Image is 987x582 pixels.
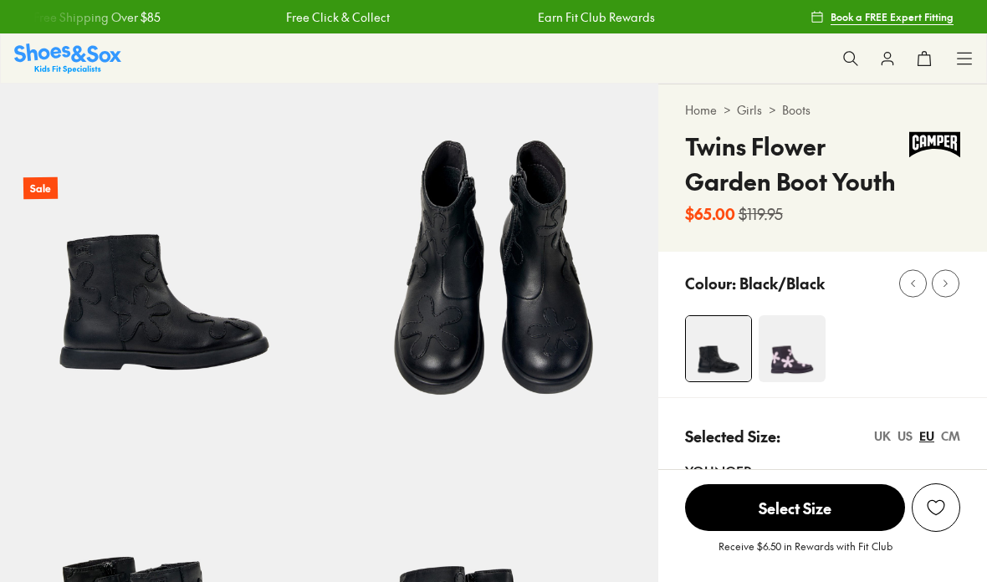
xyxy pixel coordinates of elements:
[329,84,657,412] img: 5-532150_1
[739,272,825,294] p: Black/Black
[898,427,913,445] div: US
[685,461,960,481] div: Younger
[33,8,160,26] a: Free Shipping Over $85
[686,316,751,381] img: 4-532149_1
[941,427,960,445] div: CM
[919,427,934,445] div: EU
[685,483,905,532] button: Select Size
[831,9,954,24] span: Book a FREE Expert Fitting
[538,8,655,26] a: Earn Fit Club Rewards
[759,315,826,382] img: 4-532144_1
[874,427,891,445] div: UK
[685,425,780,447] p: Selected Size:
[719,539,892,569] p: Receive $6.50 in Rewards with Fit Club
[685,101,717,119] a: Home
[14,43,121,73] img: SNS_Logo_Responsive.svg
[737,101,762,119] a: Girls
[811,2,954,32] a: Book a FREE Expert Fitting
[739,202,783,225] s: $119.95
[685,129,910,199] h4: Twins Flower Garden Boot Youth
[685,202,735,225] b: $65.00
[685,272,736,294] p: Colour:
[285,8,389,26] a: Free Click & Collect
[14,43,121,73] a: Shoes & Sox
[912,483,960,532] button: Add to Wishlist
[23,177,58,200] p: Sale
[782,101,811,119] a: Boots
[685,101,960,119] div: > >
[685,484,905,531] span: Select Size
[909,129,960,161] img: Vendor logo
